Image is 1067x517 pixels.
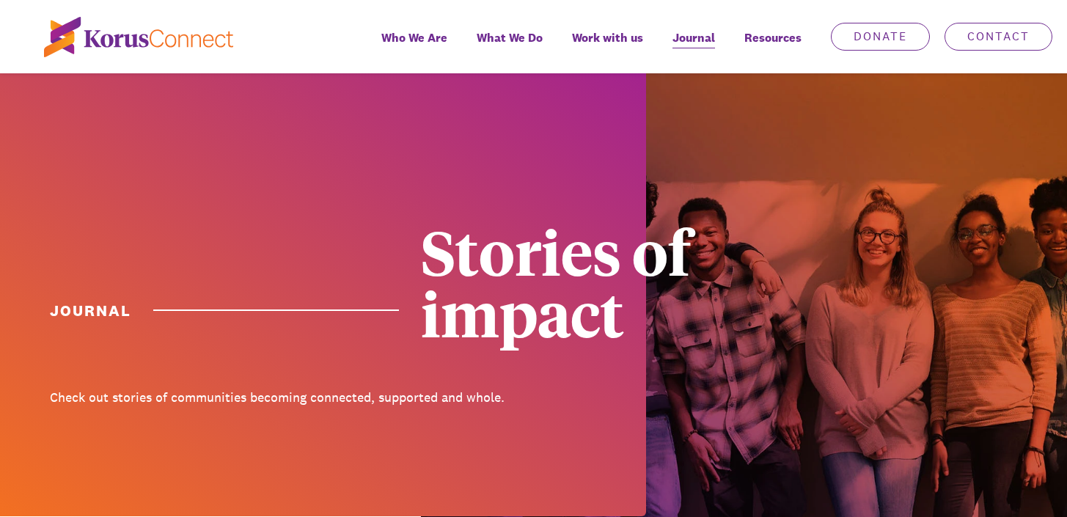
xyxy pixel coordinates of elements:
img: korus-connect%2Fc5177985-88d5-491d-9cd7-4a1febad1357_logo.svg [44,17,233,57]
a: Contact [945,23,1052,51]
div: Stories of impact [421,220,894,343]
span: Journal [672,27,715,48]
span: What We Do [477,27,543,48]
a: What We Do [462,21,557,73]
span: Work with us [572,27,643,48]
a: Donate [831,23,930,51]
a: Work with us [557,21,658,73]
span: Who We Are [381,27,447,48]
h1: Journal [50,300,399,321]
div: Resources [730,21,816,73]
a: Who We Are [367,21,462,73]
a: Journal [658,21,730,73]
p: Check out stories of communities becoming connected, supported and whole. [50,387,523,408]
